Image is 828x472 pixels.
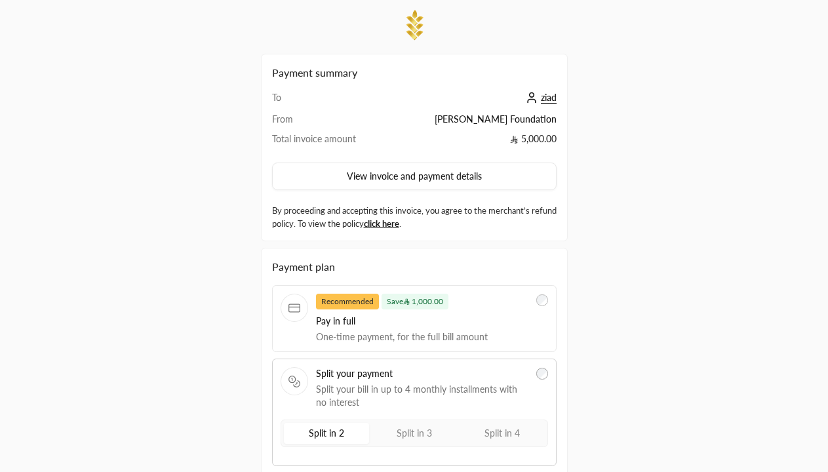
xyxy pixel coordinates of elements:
input: Split your paymentSplit your bill in up to 4 monthly installments with no interest [536,368,548,380]
td: From [272,113,388,132]
div: Payment plan [272,259,557,275]
a: ziad [522,92,557,103]
td: 5,000.00 [387,132,556,152]
button: View invoice and payment details [272,163,557,190]
span: Save 1,000.00 [382,294,449,309]
td: [PERSON_NAME] Foundation [387,113,556,132]
span: Split in 3 [397,427,432,439]
a: click here [364,218,399,229]
h2: Payment summary [272,65,557,81]
label: By proceeding and accepting this invoice, you agree to the merchant’s refund policy. To view the ... [272,205,557,230]
span: Split in 4 [484,427,520,439]
td: Total invoice amount [272,132,388,152]
span: Split in 2 [309,427,344,439]
span: Split your bill in up to 4 monthly installments with no interest [316,383,529,409]
td: To [272,91,388,113]
input: RecommendedSave 1,000.00Pay in fullOne-time payment, for the full bill amount [536,294,548,306]
span: One-time payment, for the full bill amount [316,330,529,344]
img: Company Logo [401,8,427,43]
span: ziad [541,92,557,104]
span: Pay in full [316,315,529,328]
span: Recommended [316,294,379,309]
span: Split your payment [316,367,529,380]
